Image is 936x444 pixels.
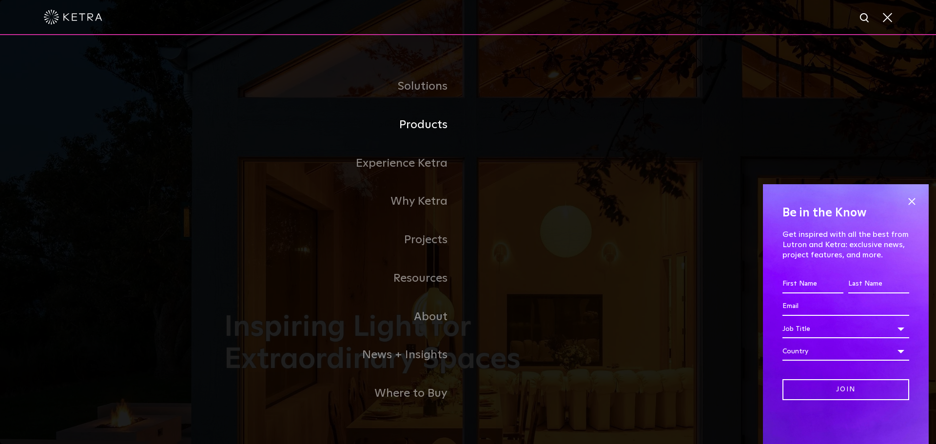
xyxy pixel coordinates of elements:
[782,204,909,222] h4: Be in the Know
[782,297,909,316] input: Email
[224,221,468,259] a: Projects
[224,374,468,413] a: Where to Buy
[782,275,843,293] input: First Name
[224,67,468,106] a: Solutions
[782,342,909,361] div: Country
[224,144,468,183] a: Experience Ketra
[224,67,712,413] div: Navigation Menu
[44,10,102,24] img: ketra-logo-2019-white
[782,379,909,400] input: Join
[782,230,909,260] p: Get inspired with all the best from Lutron and Ketra: exclusive news, project features, and more.
[224,259,468,298] a: Resources
[848,275,909,293] input: Last Name
[224,336,468,374] a: News + Insights
[224,106,468,144] a: Products
[224,298,468,336] a: About
[224,182,468,221] a: Why Ketra
[782,320,909,338] div: Job Title
[859,12,871,24] img: search icon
